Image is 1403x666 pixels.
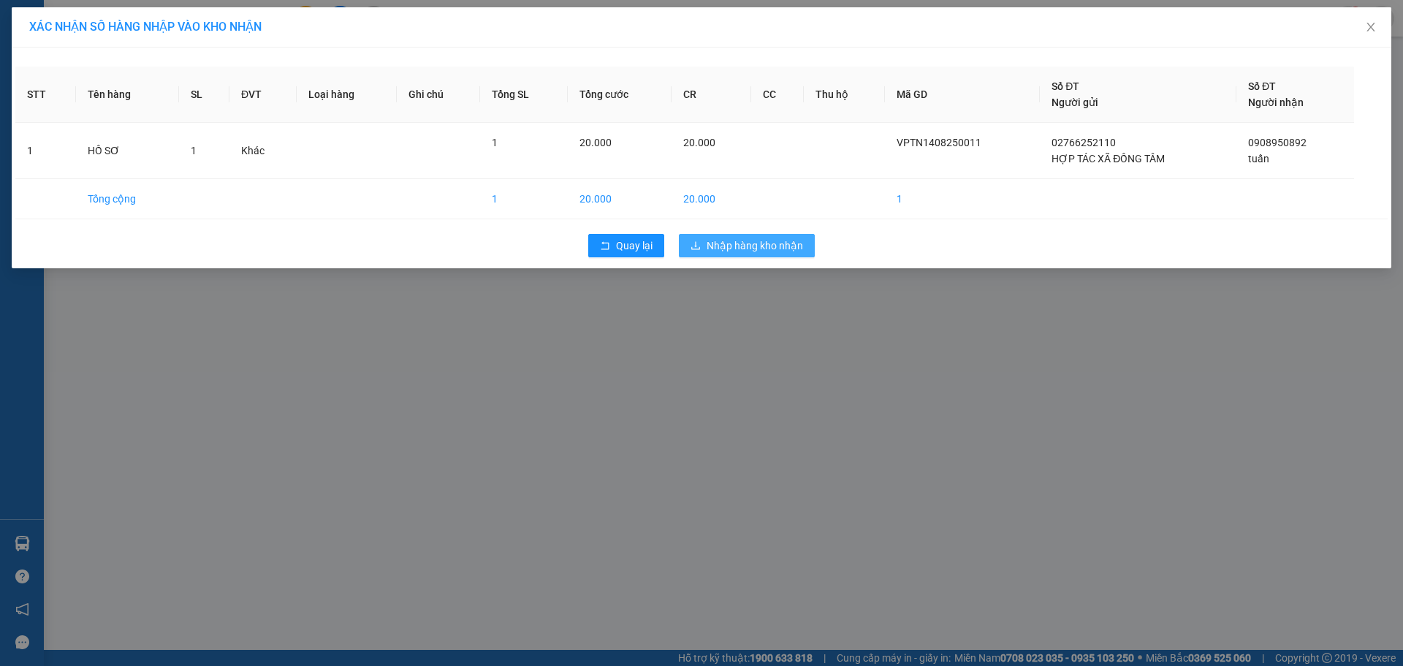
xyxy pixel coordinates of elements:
[804,67,885,123] th: Thu hộ
[568,179,672,219] td: 20.000
[480,179,567,219] td: 1
[18,18,91,91] img: logo.jpg
[15,67,76,123] th: STT
[1052,153,1165,164] span: HỢP TÁC XÃ ĐỒNG TÂM
[588,234,664,257] button: rollbackQuay lại
[691,241,701,252] span: download
[137,36,611,54] li: [STREET_ADDRESS][PERSON_NAME]. [GEOGRAPHIC_DATA], Tỉnh [GEOGRAPHIC_DATA]
[600,241,610,252] span: rollback
[76,67,179,123] th: Tên hàng
[76,179,179,219] td: Tổng cộng
[397,67,481,123] th: Ghi chú
[616,238,653,254] span: Quay lại
[76,123,179,179] td: HỒ SƠ
[707,238,803,254] span: Nhập hàng kho nhận
[568,67,672,123] th: Tổng cước
[679,234,815,257] button: downloadNhập hàng kho nhận
[492,137,498,148] span: 1
[1248,153,1269,164] span: tuấn
[885,67,1041,123] th: Mã GD
[579,137,612,148] span: 20.000
[1350,7,1391,48] button: Close
[897,137,981,148] span: VPTN1408250011
[1248,80,1276,92] span: Số ĐT
[1248,137,1307,148] span: 0908950892
[1052,97,1098,108] span: Người gửi
[885,179,1041,219] td: 1
[683,137,715,148] span: 20.000
[179,67,229,123] th: SL
[1365,21,1377,33] span: close
[672,179,751,219] td: 20.000
[1248,97,1304,108] span: Người nhận
[297,67,396,123] th: Loại hàng
[191,145,197,156] span: 1
[18,106,164,130] b: GỬI : PV Gò Dầu
[229,67,297,123] th: ĐVT
[29,20,262,34] span: XÁC NHẬN SỐ HÀNG NHẬP VÀO KHO NHẬN
[480,67,567,123] th: Tổng SL
[229,123,297,179] td: Khác
[1052,137,1116,148] span: 02766252110
[672,67,751,123] th: CR
[751,67,804,123] th: CC
[1052,80,1079,92] span: Số ĐT
[137,54,611,72] li: Hotline: 1900 8153
[15,123,76,179] td: 1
